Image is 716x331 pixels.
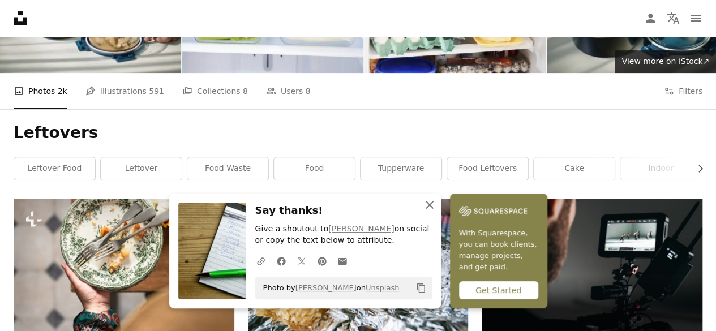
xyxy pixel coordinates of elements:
a: Share on Twitter [291,250,312,272]
a: Users 8 [266,73,311,109]
a: food waste [187,157,268,180]
a: [PERSON_NAME] [328,224,394,233]
h1: Leftovers [14,123,702,143]
button: Copy to clipboard [411,278,431,298]
span: With Squarespace, you can book clients, manage projects, and get paid. [459,227,538,273]
a: Share on Pinterest [312,250,332,272]
a: Illustrations 591 [85,73,164,109]
button: Language [662,7,684,29]
a: cake [534,157,615,180]
div: Get Started [459,281,538,299]
a: Home — Unsplash [14,11,27,25]
h3: Say thanks! [255,203,432,219]
p: Give a shoutout to on social or copy the text below to attribute. [255,223,432,246]
a: Share on Facebook [271,250,291,272]
button: Menu [684,7,707,29]
a: Collections 8 [182,73,248,109]
a: leftover [101,157,182,180]
a: indoor [620,157,701,180]
a: Unsplash [366,283,399,292]
span: 591 [149,85,164,97]
a: With Squarespace, you can book clients, manage projects, and get paid.Get Started [450,194,547,308]
button: Filters [664,73,702,109]
a: Share over email [332,250,353,272]
a: View more on iStock↗ [615,50,716,73]
a: Log in / Sign up [639,7,662,29]
a: a person holding a plate with food on it [14,267,234,277]
span: Photo by on [258,279,400,297]
a: food [274,157,355,180]
span: View more on iStock ↗ [621,57,709,66]
span: 8 [243,85,248,97]
a: [PERSON_NAME] [295,283,357,292]
span: 8 [306,85,311,97]
button: scroll list to the right [690,157,702,180]
a: food leftovers [447,157,528,180]
img: file-1747939142011-51e5cc87e3c9 [459,203,527,220]
a: leftover food [14,157,95,180]
a: tupperware [361,157,441,180]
